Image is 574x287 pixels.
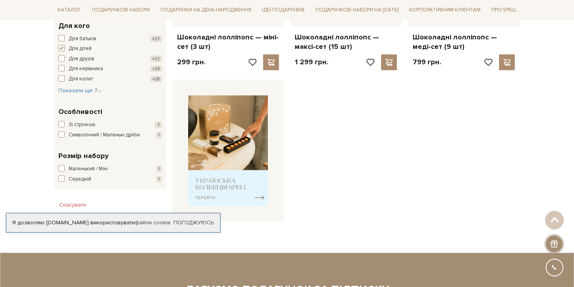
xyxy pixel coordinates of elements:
button: Для дітей [58,45,162,53]
a: Про Spell [488,4,520,16]
img: banner [188,95,268,206]
button: Скасувати [54,199,91,211]
a: файли cookie [135,219,171,226]
button: Для друзів +32 [58,55,162,63]
button: Для керівника +29 [58,65,162,73]
button: Показати ще 7 [58,87,102,95]
button: Символічний / Маленькі дрібні 1 [58,131,162,139]
a: Подарункові набори [89,4,153,16]
div: Я дозволяю [DOMAIN_NAME] використовувати [6,219,220,226]
button: Для батьків +23 [58,35,162,43]
span: 1 [156,166,162,172]
a: Шоколадні лолліпопс — міні-сет (3 шт) [177,33,279,51]
span: Для керівника [69,65,103,73]
span: Для друзів [69,55,94,63]
button: Середній 1 [58,175,162,183]
span: Особливості [58,106,102,117]
span: Для колег [69,75,93,83]
a: Каталог [54,4,84,16]
span: +23 [150,35,162,42]
span: +32 [150,56,162,62]
button: Маленький / Міні 1 [58,165,162,173]
a: Корпоративним клієнтам [406,3,484,17]
span: 1 [156,176,162,183]
span: Середній [69,175,91,183]
span: Для дітей [69,45,92,53]
a: Подарунки на День народження [157,4,254,16]
span: Для батьків [69,35,96,43]
span: Маленький / Міні [69,165,108,173]
span: +28 [150,76,162,82]
span: Для кого [58,20,90,31]
span: Зі стрічкою [69,121,95,129]
span: Розмір набору [58,151,108,161]
span: 1 [156,132,162,138]
p: 299 грн. [177,58,206,67]
a: Подарункові набори на [DATE] [312,3,402,17]
p: 1 299 грн. [295,58,328,67]
span: Символічний / Маленькі дрібні [69,131,140,139]
button: Зі стрічкою 3 [58,121,162,129]
a: Шоколадні лолліпопс — меді-сет (9 шт) [413,33,515,51]
a: Шоколадні лолліпопс — максі-сет (15 шт) [295,33,397,51]
span: 3 [155,121,162,128]
span: Показати ще 7 [58,87,102,94]
button: Для колег +28 [58,75,162,83]
span: +29 [150,65,162,72]
a: Ідеї подарунків [259,4,308,16]
a: Погоджуюсь [174,219,214,226]
p: 799 грн. [413,58,441,67]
